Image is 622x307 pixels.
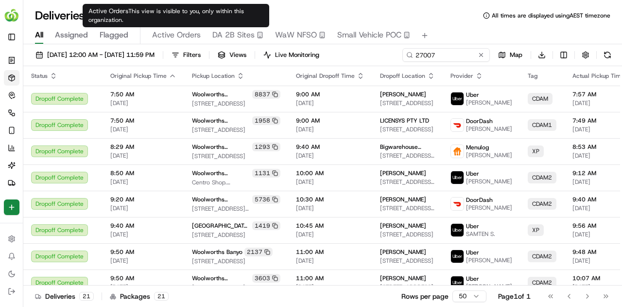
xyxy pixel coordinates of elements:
span: Pylon [97,235,118,242]
span: 11:00 AM [296,248,364,256]
span: [DATE] [110,99,176,107]
span: [STREET_ADDRESS][PERSON_NAME] [380,152,435,160]
span: [STREET_ADDRESS] [192,231,280,239]
div: 1958 [252,116,280,125]
img: doordash_logo_v2.png [451,119,464,131]
div: 💻 [82,218,90,226]
span: XP [532,226,539,234]
span: [DATE] [296,178,364,186]
span: [PERSON_NAME] [466,99,512,107]
span: [GEOGRAPHIC_DATA] [GEOGRAPHIC_DATA] [192,222,250,230]
span: [STREET_ADDRESS] [192,100,280,108]
span: [DATE] [110,178,176,186]
span: Uber [466,275,479,283]
div: Active Orders [83,4,269,27]
span: [PERSON_NAME] Deep [30,151,96,159]
span: Provider [450,72,473,80]
div: 21 [79,292,94,301]
span: • [81,177,84,185]
span: [DATE] [103,151,123,159]
span: Views [229,51,246,59]
span: [PERSON_NAME] [380,169,426,177]
span: [DATE] [110,283,176,291]
button: See all [151,125,177,136]
span: [PERSON_NAME] [466,256,512,264]
span: CDAM2 [532,174,552,181]
span: [STREET_ADDRESS][PERSON_NAME][PERSON_NAME] [380,178,435,186]
span: [PERSON_NAME] [466,125,512,133]
span: Uber [466,249,479,256]
div: 1293 [252,143,280,151]
div: Packages [110,291,169,301]
div: Past conversations [10,126,65,134]
span: [PERSON_NAME] [466,283,512,290]
span: CDAM2 [532,279,552,287]
input: Got a question? Start typing here... [25,63,175,73]
span: [PERSON_NAME] [466,178,512,185]
span: CDAM2 [532,200,552,208]
span: Status [31,72,48,80]
span: [STREET_ADDRESS] [380,231,435,238]
span: Woolworths Bankstown [192,169,250,177]
button: Views [213,48,251,62]
span: Active Orders [152,29,201,41]
input: Type to search [402,48,490,62]
span: Original Pickup Time [110,72,167,80]
img: uber-new-logo.jpeg [451,276,464,289]
span: [STREET_ADDRESS] [192,126,280,134]
span: DoorDash [466,196,493,204]
span: [STREET_ADDRESS][PERSON_NAME] [380,204,435,212]
span: [PERSON_NAME] [466,151,512,159]
button: Map [494,48,527,62]
span: Woolworths [PERSON_NAME] [192,196,250,203]
a: 📗Knowledge Base [6,214,78,231]
span: 9:50 AM [110,248,176,256]
p: Rows per page [401,291,449,301]
div: Deliveries [35,291,94,301]
span: [PERSON_NAME] [380,248,426,256]
span: Uber [466,222,479,230]
span: CDAM1 [532,121,552,129]
div: 2137 [244,248,273,256]
img: 1736555255976-a54dd68f-1ca7-489b-9aae-adbdc363a1c4 [19,151,27,159]
span: [DATE] [296,99,364,107]
span: [DATE] [296,126,364,133]
img: Nash [10,10,29,29]
span: Centro Shop. [STREET_ADDRESS][DEMOGRAPHIC_DATA][PERSON_NAME] [192,179,280,186]
span: Small Vehicle POC [337,29,401,41]
span: 7:50 AM [110,90,176,98]
img: uber-new-logo.jpeg [451,171,464,184]
div: 1131 [252,169,280,178]
span: 8:50 AM [110,169,176,177]
span: All [35,29,43,41]
span: [STREET_ADDRESS] [192,152,280,160]
button: [DATE] 12:00 AM - [DATE] 11:59 PM [31,48,159,62]
img: HomeRun [4,8,19,23]
span: 10:00 AM [296,169,364,177]
span: Uber [466,91,479,99]
span: 11:00 AM [296,274,364,282]
span: Uber [466,170,479,178]
span: [DATE] [110,231,176,238]
span: [STREET_ADDRESS] [192,284,280,291]
span: [DATE] [296,204,364,212]
div: 📗 [10,218,17,226]
img: 8016278978528_b943e370aa5ada12b00a_72.png [20,93,38,110]
span: API Documentation [92,217,156,227]
span: [PERSON_NAME] [380,274,426,282]
span: Original Dropoff Time [296,72,355,80]
img: 1736555255976-a54dd68f-1ca7-489b-9aae-adbdc363a1c4 [19,178,27,185]
span: Live Monitoring [275,51,319,59]
span: 9:20 AM [110,196,176,203]
button: Start new chat [165,96,177,108]
p: Welcome 👋 [10,39,177,54]
span: Woolworths Banyo [192,248,242,256]
button: Refresh [601,48,614,62]
span: DA 2B Sites [212,29,255,41]
span: XP [532,147,539,155]
img: justeat_logo.png [451,145,464,158]
span: 9:40 AM [110,222,176,230]
span: [STREET_ADDRESS] [380,283,435,291]
span: [DATE] [110,257,176,265]
span: [DATE] [110,152,176,160]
